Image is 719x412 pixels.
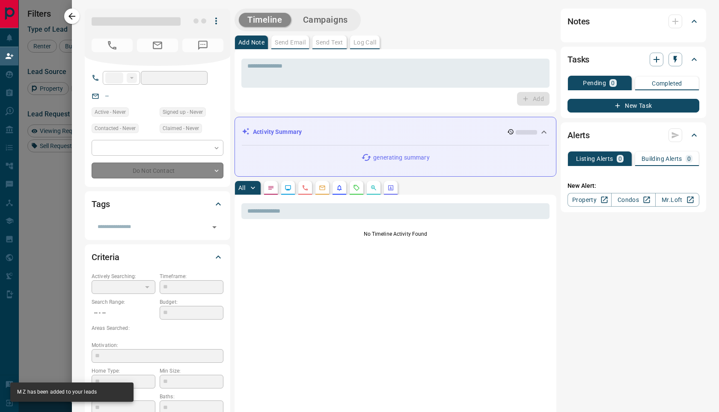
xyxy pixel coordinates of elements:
[92,298,155,306] p: Search Range:
[294,13,357,27] button: Campaigns
[302,184,309,191] svg: Calls
[618,156,622,162] p: 0
[92,250,119,264] h2: Criteria
[160,393,223,400] p: Baths:
[687,156,691,162] p: 0
[92,194,223,214] div: Tags
[208,221,220,233] button: Open
[652,80,682,86] p: Completed
[567,49,699,70] div: Tasks
[242,124,549,140] div: Activity Summary
[160,273,223,280] p: Timeframe:
[253,127,302,136] p: Activity Summary
[95,108,126,116] span: Active - Never
[567,181,699,190] p: New Alert:
[92,197,110,211] h2: Tags
[163,124,199,133] span: Claimed - Never
[336,184,343,191] svg: Listing Alerts
[583,80,606,86] p: Pending
[642,156,682,162] p: Building Alerts
[567,193,612,207] a: Property
[567,53,589,66] h2: Tasks
[160,367,223,375] p: Min Size:
[319,184,326,191] svg: Emails
[238,185,245,191] p: All
[163,108,203,116] span: Signed up - Never
[92,341,223,349] p: Motivation:
[17,385,97,399] div: M Z has been added to your leads
[576,156,613,162] p: Listing Alerts
[92,324,223,332] p: Areas Searched:
[92,163,223,178] div: Do Not Contact
[105,92,109,99] a: --
[92,306,155,320] p: -- - --
[373,153,429,162] p: generating summary
[160,298,223,306] p: Budget:
[137,39,178,52] span: No Email
[567,128,590,142] h2: Alerts
[92,367,155,375] p: Home Type:
[567,125,699,145] div: Alerts
[285,184,291,191] svg: Lead Browsing Activity
[239,13,291,27] button: Timeline
[267,184,274,191] svg: Notes
[387,184,394,191] svg: Agent Actions
[655,193,699,207] a: Mr.Loft
[567,15,590,28] h2: Notes
[92,39,133,52] span: No Number
[241,230,550,238] p: No Timeline Activity Found
[611,193,655,207] a: Condos
[353,184,360,191] svg: Requests
[567,11,699,32] div: Notes
[95,124,136,133] span: Contacted - Never
[92,273,155,280] p: Actively Searching:
[567,99,699,113] button: New Task
[370,184,377,191] svg: Opportunities
[611,80,615,86] p: 0
[92,247,223,267] div: Criteria
[238,39,264,45] p: Add Note
[182,39,223,52] span: No Number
